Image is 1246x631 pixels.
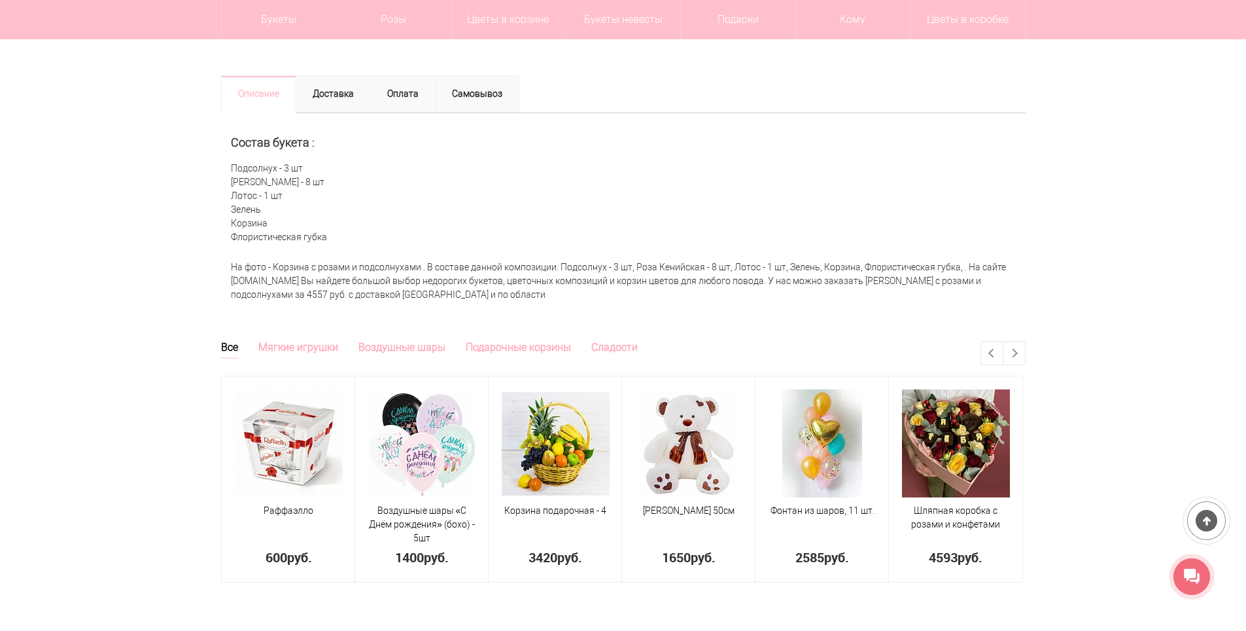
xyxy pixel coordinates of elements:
[258,341,338,357] a: Мягкие игрушки
[358,341,445,357] a: Воздушные шары
[640,389,738,497] img: Медведь Тони 50см
[504,505,606,516] a: Корзина подарочная - 4
[958,549,982,566] span: руб.
[221,254,1026,308] div: На фото - Корзина с розами и подсолнухами . В составе данной композиции: Подсолнух - 3 шт, Роза К...
[795,549,824,566] span: 2585
[911,505,1000,530] a: Шляпная коробка с розами и конфетами
[368,389,476,497] img: Воздушные шары «С Днём рождения» (бохо) - 5шт
[296,75,371,113] a: Доставка
[902,389,1010,497] img: Шляпная коробка с розами и конфетами
[557,549,582,566] span: руб.
[424,549,449,566] span: руб.
[435,75,519,113] a: Самовывоз
[369,505,475,543] a: Воздушные шары «С Днём рождения» (бохо) - 5шт
[770,505,874,516] a: Фонтан из шаров, 11 шт.
[235,389,343,497] img: Раффаэлло
[221,341,238,359] a: Все
[662,549,691,566] span: 1650
[221,75,296,113] a: Описание
[221,113,1026,255] div: Подсолнух - 3 шт [PERSON_NAME] - 8 шт Лотос - 1 шт Зелень Корзина Флористическая губка
[691,549,716,566] span: руб.
[981,342,1003,365] a: Previous
[1003,342,1025,365] a: Next
[370,75,436,113] a: Оплата
[266,549,287,566] span: 600
[502,392,610,496] img: Корзина подарочная - 4
[395,549,424,566] span: 1400
[643,505,735,516] a: [PERSON_NAME] 50см
[231,136,1016,149] h2: Состав букета :
[929,549,958,566] span: 4593
[264,505,313,516] a: Раффаэлло
[287,549,312,566] span: руб.
[466,341,571,357] a: Подарочные корзины
[591,341,638,357] a: Сладости
[824,549,849,566] span: руб.
[782,389,862,497] img: Фонтан из шаров, 11 шт.
[528,549,557,566] span: 3420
